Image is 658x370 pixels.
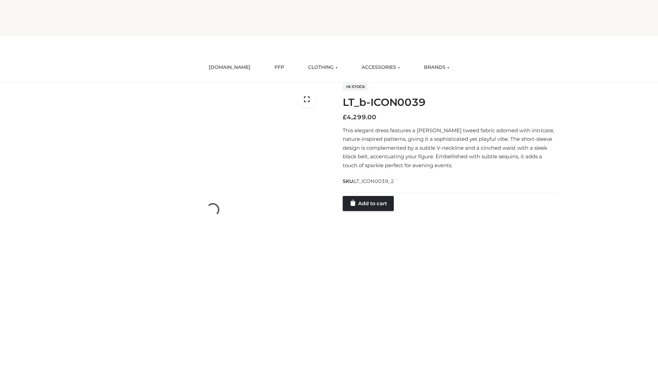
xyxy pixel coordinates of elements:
[419,60,454,75] a: BRANDS
[343,196,394,211] a: Add to cart
[343,126,556,170] p: This elegant dress features a [PERSON_NAME] tweed fabric adorned with intricate, nature-inspired ...
[356,60,405,75] a: ACCESSORIES
[354,178,394,184] span: LT_ICON0039_2
[343,113,376,121] bdi: 4,299.00
[269,60,289,75] a: FFP
[303,60,343,75] a: CLOTHING
[343,177,395,185] span: SKU:
[343,83,368,91] span: In stock
[343,96,556,109] h1: LT_b-ICON0039
[343,113,347,121] span: £
[204,60,256,75] a: [DOMAIN_NAME]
